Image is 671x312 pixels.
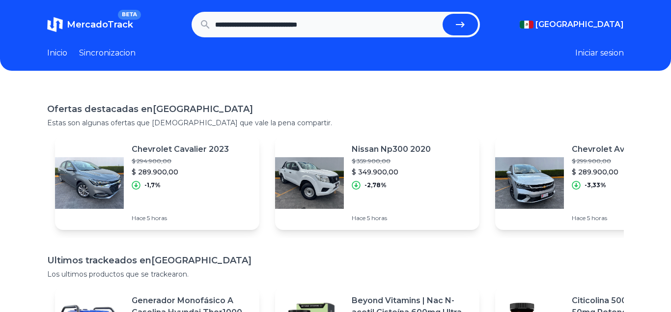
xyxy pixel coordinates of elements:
h1: Ultimos trackeados en [GEOGRAPHIC_DATA] [47,254,624,267]
a: MercadoTrackBETA [47,17,133,32]
p: Los ultimos productos que se trackearon. [47,269,624,279]
a: Featured imageNissan Np300 2020$ 359.900,00$ 349.900,00-2,78%Hace 5 horas [275,136,479,230]
p: Hace 5 horas [352,214,431,222]
span: [GEOGRAPHIC_DATA] [535,19,624,30]
p: $ 349.900,00 [352,167,431,177]
button: Iniciar sesion [575,47,624,59]
img: MercadoTrack [47,17,63,32]
a: Inicio [47,47,67,59]
h1: Ofertas destacadas en [GEOGRAPHIC_DATA] [47,102,624,116]
a: Sincronizacion [79,47,136,59]
img: Featured image [55,148,124,217]
p: $ 289.900,00 [132,167,229,177]
p: $ 294.900,00 [132,157,229,165]
p: Chevrolet Cavalier 2023 [132,143,229,155]
p: $ 289.900,00 [572,167,658,177]
p: $ 299.900,00 [572,157,658,165]
p: Hace 5 horas [132,214,229,222]
img: Featured image [495,148,564,217]
a: Featured imageChevrolet Cavalier 2023$ 294.900,00$ 289.900,00-1,7%Hace 5 horas [55,136,259,230]
p: Hace 5 horas [572,214,658,222]
img: Mexico [520,21,533,28]
p: -1,7% [144,181,161,189]
p: -2,78% [364,181,387,189]
span: BETA [118,10,141,20]
span: MercadoTrack [67,19,133,30]
img: Featured image [275,148,344,217]
button: [GEOGRAPHIC_DATA] [520,19,624,30]
p: $ 359.900,00 [352,157,431,165]
p: Nissan Np300 2020 [352,143,431,155]
p: Estas son algunas ofertas que [DEMOGRAPHIC_DATA] que vale la pena compartir. [47,118,624,128]
p: Chevrolet Aveo 2024 [572,143,658,155]
p: -3,33% [585,181,606,189]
